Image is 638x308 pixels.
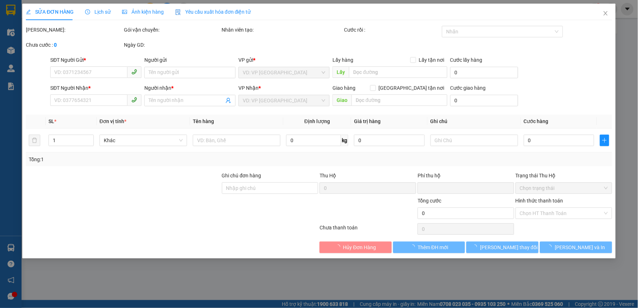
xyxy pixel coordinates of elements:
[124,26,220,34] div: Gói vận chuyển:
[239,56,330,64] div: VP gửi
[354,118,381,124] span: Giá trị hàng
[320,173,336,178] span: Thu Hộ
[603,10,609,16] span: close
[376,84,447,92] span: [GEOGRAPHIC_DATA] tận nơi
[600,137,609,143] span: plus
[333,94,352,106] span: Giao
[333,66,349,78] span: Lấy
[26,26,122,34] div: [PERSON_NAME]:
[333,85,356,91] span: Giao hàng
[450,85,486,91] label: Cước giao hàng
[450,67,518,78] input: Cước lấy hàng
[418,243,448,251] span: Thêm ĐH mới
[341,135,348,146] span: kg
[349,66,448,78] input: Dọc đường
[430,135,518,146] input: Ghi Chú
[222,26,343,34] div: Nhân viên tạo:
[596,4,616,24] button: Close
[124,41,220,49] div: Ngày GD:
[540,242,612,253] button: [PERSON_NAME] và In
[333,57,354,63] span: Lấy hàng
[520,183,608,193] span: Chọn trạng thái
[104,135,183,146] span: Khác
[418,198,441,204] span: Tổng cước
[85,9,90,14] span: clock-circle
[144,84,236,92] div: Người nhận
[222,173,261,178] label: Ghi chú đơn hàng
[516,198,563,204] label: Hình thức thanh toán
[193,118,214,124] span: Tên hàng
[222,182,318,194] input: Ghi chú đơn hàng
[29,135,40,146] button: delete
[131,69,137,75] span: phone
[193,135,280,146] input: VD: Bàn, Ghế
[524,118,549,124] span: Cước hàng
[131,97,137,103] span: phone
[144,56,236,64] div: Người gửi
[26,41,122,49] div: Chưa cước :
[472,244,480,249] span: loading
[410,244,418,249] span: loading
[122,9,127,14] span: picture
[26,9,31,14] span: edit
[467,242,539,253] button: [PERSON_NAME] thay đổi
[393,242,465,253] button: Thêm ĐH mới
[555,243,605,251] span: [PERSON_NAME] và In
[29,155,246,163] div: Tổng: 1
[239,85,259,91] span: VP Nhận
[344,26,441,34] div: Cước rồi :
[226,98,232,103] span: user-add
[175,9,251,15] span: Yêu cầu xuất hóa đơn điện tử
[54,42,57,48] b: 0
[48,118,54,124] span: SL
[428,115,521,129] th: Ghi chú
[335,244,343,249] span: loading
[352,94,448,106] input: Dọc đường
[343,243,376,251] span: Hủy Đơn Hàng
[304,118,330,124] span: Định lượng
[175,9,181,15] img: icon
[547,244,555,249] span: loading
[516,172,612,179] div: Trạng thái Thu Hộ
[320,242,392,253] button: Hủy Đơn Hàng
[26,9,74,15] span: SỬA ĐƠN HÀNG
[319,224,417,236] div: Chưa thanh toán
[85,9,111,15] span: Lịch sử
[122,9,164,15] span: Ảnh kiện hàng
[50,84,141,92] div: SĐT Người Nhận
[600,135,609,146] button: plus
[416,56,447,64] span: Lấy tận nơi
[450,57,483,63] label: Cước lấy hàng
[50,56,141,64] div: SĐT Người Gửi
[480,243,538,251] span: [PERSON_NAME] thay đổi
[99,118,126,124] span: Đơn vị tính
[450,95,518,106] input: Cước giao hàng
[418,172,514,182] div: Phí thu hộ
